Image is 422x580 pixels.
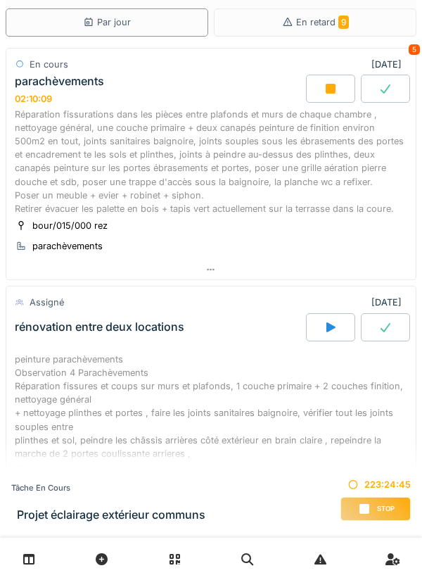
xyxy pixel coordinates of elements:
div: Assigné [30,296,64,309]
div: Réparation fissurations dans les pièces entre plafonds et murs de chaque chambre , nettoyage géné... [15,108,407,216]
div: peinture parachèvements Observation 4 Parachèvements Réparation fissures et coups sur murs et pla... [15,353,407,461]
div: 5 [409,44,420,55]
div: Tâche en cours [11,482,205,494]
span: Stop [377,504,395,514]
div: scut/013/010 4ème et 5ème [32,464,150,477]
div: [DATE] [371,58,407,71]
div: parachèvements [15,75,104,88]
div: Par jour [83,15,131,29]
div: parachèvements [32,239,103,253]
div: En cours [30,58,68,71]
span: En retard [296,17,349,27]
div: [DATE] [371,296,407,309]
div: rénovation entre deux locations [15,320,184,334]
h3: Projet éclairage extérieur communs [17,508,205,522]
span: 9 [338,15,349,29]
div: 223:24:45 [340,478,411,491]
div: bour/015/000 rez [32,219,108,232]
div: 02:10:09 [15,94,52,104]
